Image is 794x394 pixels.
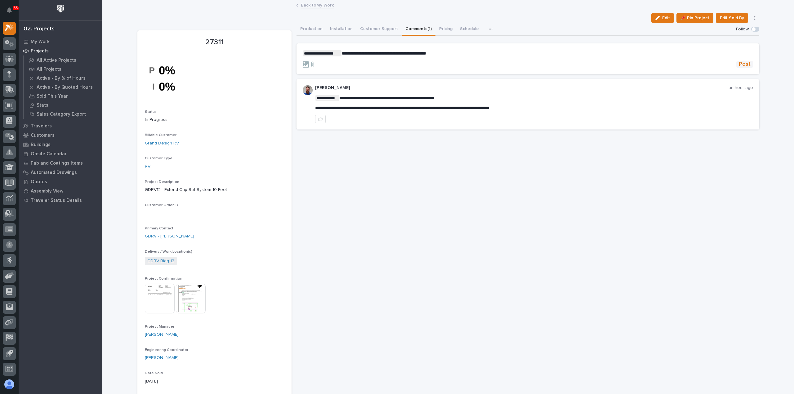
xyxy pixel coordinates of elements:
[14,6,18,10] p: 65
[19,131,102,140] a: Customers
[402,23,435,36] button: Comments (1)
[301,1,334,8] a: Back toMy Work
[651,13,674,23] button: Edit
[19,121,102,131] a: Travelers
[31,133,55,138] p: Customers
[31,179,47,185] p: Quotes
[145,140,179,147] a: Grand Design RV
[145,203,178,207] span: Customer Order ID
[37,76,86,81] p: Active - By % of Hours
[720,14,744,22] span: Edit Sold By
[19,168,102,177] a: Automated Drawings
[31,151,67,157] p: Onsite Calendar
[736,27,749,32] p: Follow
[19,46,102,55] a: Projects
[145,331,179,338] a: [PERSON_NAME]
[8,7,16,17] div: Notifications65
[145,117,284,123] p: In Progress
[3,378,16,391] button: users-avatar
[145,277,182,281] span: Project Confirmation
[145,325,174,329] span: Project Manager
[24,65,102,73] a: All Projects
[456,23,483,36] button: Schedule
[356,23,402,36] button: Customer Support
[145,157,172,160] span: Customer Type
[326,23,356,36] button: Installation
[37,67,61,72] p: All Projects
[145,180,179,184] span: Project Description
[736,61,753,68] button: Post
[145,233,194,240] a: GDRV - [PERSON_NAME]
[145,210,284,216] p: -
[31,170,77,175] p: Automated Drawings
[37,94,68,99] p: Sold This Year
[662,15,670,21] span: Edit
[31,161,83,166] p: Fab and Coatings Items
[676,13,713,23] button: 📌 Pin Project
[145,348,188,352] span: Engineering Coordinator
[729,85,753,91] p: an hour ago
[19,37,102,46] a: My Work
[37,112,86,117] p: Sales Category Export
[145,250,192,254] span: Delivery / Work Location(s)
[24,74,102,82] a: Active - By % of Hours
[37,85,93,90] p: Active - By Quoted Hours
[716,13,748,23] button: Edit Sold By
[680,14,709,22] span: 📌 Pin Project
[24,56,102,64] a: All Active Projects
[19,140,102,149] a: Buildings
[31,198,82,203] p: Traveler Status Details
[19,149,102,158] a: Onsite Calendar
[3,4,16,17] button: Notifications
[145,227,173,230] span: Primary Contact
[19,177,102,186] a: Quotes
[31,48,49,54] p: Projects
[303,85,313,95] img: 6hTokn1ETDGPf9BPokIQ
[31,142,51,148] p: Buildings
[147,258,174,264] a: GDRV Bldg 12
[55,3,66,15] img: Workspace Logo
[145,110,157,114] span: Status
[145,163,150,170] a: RV
[145,371,163,375] span: Date Sold
[37,58,76,63] p: All Active Projects
[145,133,176,137] span: Billable Customer
[24,92,102,100] a: Sold This Year
[37,103,48,108] p: Stats
[145,355,179,361] a: [PERSON_NAME]
[24,26,55,33] div: 02. Projects
[19,196,102,205] a: Traveler Status Details
[435,23,456,36] button: Pricing
[31,39,50,45] p: My Work
[19,158,102,168] a: Fab and Coatings Items
[145,378,284,385] p: [DATE]
[145,38,284,47] p: 27311
[24,83,102,91] a: Active - By Quoted Hours
[739,61,751,68] span: Post
[145,57,191,100] img: 3Ke-C0fHVNjscFLJNr2DrHDLKEMtP1jWdYnbVL6rJg4
[315,85,729,91] p: [PERSON_NAME]
[19,186,102,196] a: Assembly View
[31,123,52,129] p: Travelers
[31,188,63,194] p: Assembly View
[297,23,326,36] button: Production
[315,115,326,123] button: like this post
[145,187,284,193] p: GDRV12 - Extend Cap Set System 10 Feet
[24,101,102,109] a: Stats
[24,110,102,118] a: Sales Category Export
